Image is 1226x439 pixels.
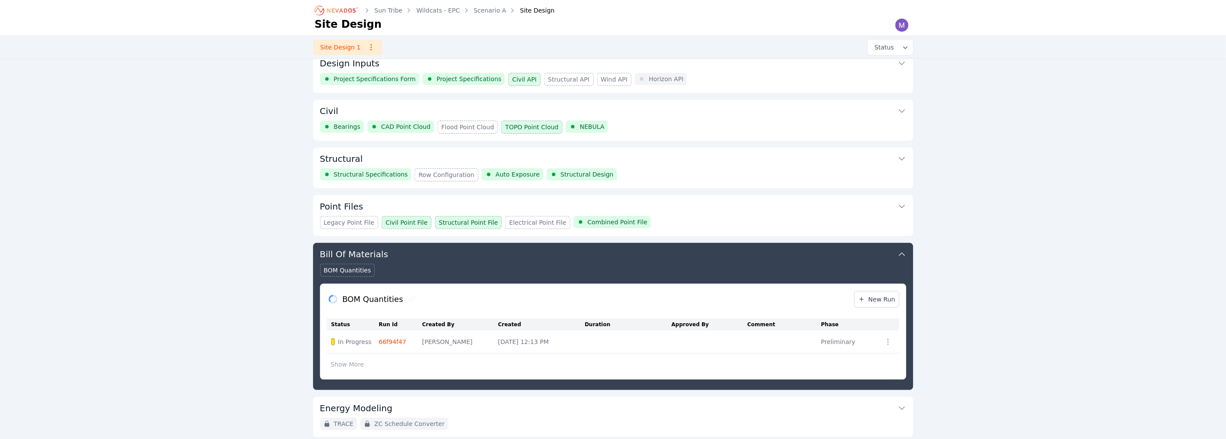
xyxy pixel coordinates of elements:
[422,318,498,331] th: Created By
[320,243,906,264] button: Bill Of Materials
[320,397,906,418] button: Energy Modeling
[320,195,906,216] button: Point Files
[386,218,428,227] span: Civil Point File
[320,105,338,117] h3: Civil
[508,6,555,15] div: Site Design
[313,39,382,55] a: Site Design 1
[320,57,380,69] h3: Design Inputs
[375,6,403,15] a: Sun Tribe
[509,218,566,227] span: Electrical Point File
[437,75,502,83] span: Project Specifications
[334,122,361,131] span: Bearings
[585,318,672,331] th: Duration
[422,331,498,354] td: [PERSON_NAME]
[343,293,403,305] h2: BOM Quantities
[418,170,474,179] span: Row Configuration
[334,419,354,428] span: TRACE
[320,248,389,260] h3: Bill Of Materials
[548,75,590,84] span: Structural API
[821,318,874,331] th: Phase
[821,337,870,346] div: Preliminary
[871,43,894,52] span: Status
[512,75,536,84] span: Civil API
[327,356,368,373] button: Show More
[748,318,821,331] th: Comment
[320,153,363,165] h3: Structural
[561,170,614,179] span: Structural Design
[313,52,913,93] div: Design InputsProject Specifications FormProject SpecificationsCivil APIStructural APIWind APIHori...
[320,200,363,213] h3: Point Files
[374,419,445,428] span: ZC Schedule Converter
[505,123,559,131] span: TOPO Point Cloud
[649,75,683,83] span: Horizon API
[439,218,498,227] span: Structural Point File
[498,318,585,331] th: Created
[320,52,906,73] button: Design Inputs
[672,318,748,331] th: Approved By
[379,338,406,345] a: 66f94f47
[601,75,628,84] span: Wind API
[313,243,913,390] div: Bill Of MaterialsBOM QuantitiesBOM QuantitiesNew RunStatusRun IdCreated ByCreatedDurationApproved...
[496,170,540,179] span: Auto Exposure
[327,318,379,331] th: Status
[381,122,431,131] span: CAD Point Cloud
[498,331,585,354] td: [DATE] 12:13 PM
[324,218,375,227] span: Legacy Point File
[313,397,913,437] div: Energy ModelingTRACEZC Schedule Converter
[858,295,896,304] span: New Run
[324,266,371,275] span: BOM Quantities
[334,170,408,179] span: Structural Specifications
[313,195,913,236] div: Point FilesLegacy Point FileCivil Point FileStructural Point FileElectrical Point FileCombined Po...
[854,291,899,308] a: New Run
[379,318,422,331] th: Run Id
[320,402,392,414] h3: Energy Modeling
[474,6,507,15] a: Scenario A
[315,3,555,17] nav: Breadcrumb
[895,18,909,32] img: Madeline Koldos
[441,123,494,131] span: Flood Point Cloud
[588,218,647,226] span: Combined Point File
[315,17,382,31] h1: Site Design
[320,100,906,121] button: Civil
[320,147,906,168] button: Structural
[416,6,460,15] a: Wildcats - EPC
[313,100,913,141] div: CivilBearingsCAD Point CloudFlood Point CloudTOPO Point CloudNEBULA
[338,337,372,346] span: In Progress
[334,75,416,83] span: Project Specifications Form
[868,39,913,55] button: Status
[580,122,605,131] span: NEBULA
[313,147,913,188] div: StructuralStructural SpecificationsRow ConfigurationAuto ExposureStructural Design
